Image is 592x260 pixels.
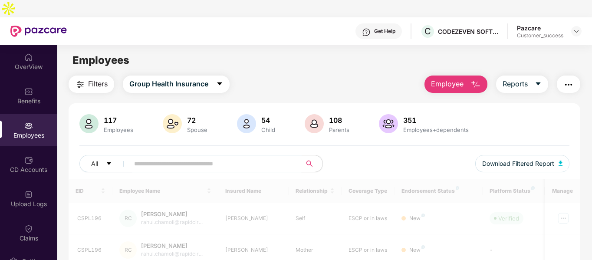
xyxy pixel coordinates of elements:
button: Allcaret-down [79,155,132,172]
img: svg+xml;base64,PHN2ZyBpZD0iSGVscC0zMngzMiIgeG1sbnM9Imh0dHA6Ly93d3cudzMub3JnLzIwMDAvc3ZnIiB3aWR0aD... [362,28,371,36]
div: Pazcare [517,24,563,32]
img: svg+xml;base64,PHN2ZyBpZD0iRHJvcGRvd24tMzJ4MzIiIHhtbG5zPSJodHRwOi8vd3d3LnczLm9yZy8yMDAwL3N2ZyIgd2... [573,28,580,35]
div: Employees+dependents [401,126,470,133]
img: svg+xml;base64,PHN2ZyBpZD0iRW1wbG95ZWVzIiB4bWxucz0iaHR0cDovL3d3dy53My5vcmcvMjAwMC9zdmciIHdpZHRoPS... [24,122,33,130]
img: svg+xml;base64,PHN2ZyB4bWxucz0iaHR0cDovL3d3dy53My5vcmcvMjAwMC9zdmciIHhtbG5zOnhsaW5rPSJodHRwOi8vd3... [237,114,256,133]
span: Reports [503,79,528,89]
button: Employee [424,76,487,93]
span: Download Filtered Report [482,159,554,168]
img: svg+xml;base64,PHN2ZyB4bWxucz0iaHR0cDovL3d3dy53My5vcmcvMjAwMC9zdmciIHhtbG5zOnhsaW5rPSJodHRwOi8vd3... [163,114,182,133]
span: C [424,26,431,36]
div: Spouse [185,126,209,133]
div: 72 [185,116,209,125]
div: Get Help [374,28,395,35]
span: search [301,160,318,167]
span: Group Health Insurance [129,79,208,89]
button: Reportscaret-down [496,76,548,93]
img: svg+xml;base64,PHN2ZyB4bWxucz0iaHR0cDovL3d3dy53My5vcmcvMjAwMC9zdmciIHhtbG5zOnhsaW5rPSJodHRwOi8vd3... [79,114,99,133]
img: svg+xml;base64,PHN2ZyBpZD0iQ0RfQWNjb3VudHMiIGRhdGEtbmFtZT0iQ0QgQWNjb3VudHMiIHhtbG5zPSJodHRwOi8vd3... [24,156,33,165]
div: CODEZEVEN SOFTWARE PRIVATE LIMITED [438,27,499,36]
img: svg+xml;base64,PHN2ZyB4bWxucz0iaHR0cDovL3d3dy53My5vcmcvMjAwMC9zdmciIHhtbG5zOnhsaW5rPSJodHRwOi8vd3... [379,114,398,133]
button: Group Health Insurancecaret-down [123,76,230,93]
img: svg+xml;base64,PHN2ZyBpZD0iVXBsb2FkX0xvZ3MiIGRhdGEtbmFtZT0iVXBsb2FkIExvZ3MiIHhtbG5zPSJodHRwOi8vd3... [24,190,33,199]
img: svg+xml;base64,PHN2ZyB4bWxucz0iaHR0cDovL3d3dy53My5vcmcvMjAwMC9zdmciIHhtbG5zOnhsaW5rPSJodHRwOi8vd3... [305,114,324,133]
button: Download Filtered Report [475,155,570,172]
div: 108 [327,116,351,125]
div: 117 [102,116,135,125]
span: caret-down [106,161,112,168]
img: svg+xml;base64,PHN2ZyB4bWxucz0iaHR0cDovL3d3dy53My5vcmcvMjAwMC9zdmciIHhtbG5zOnhsaW5rPSJodHRwOi8vd3... [559,161,563,166]
div: Child [260,126,277,133]
img: svg+xml;base64,PHN2ZyB4bWxucz0iaHR0cDovL3d3dy53My5vcmcvMjAwMC9zdmciIHhtbG5zOnhsaW5rPSJodHRwOi8vd3... [470,79,481,90]
span: Filters [88,79,108,89]
img: svg+xml;base64,PHN2ZyB4bWxucz0iaHR0cDovL3d3dy53My5vcmcvMjAwMC9zdmciIHdpZHRoPSIyNCIgaGVpZ2h0PSIyNC... [75,79,86,90]
span: Employee [431,79,464,89]
span: caret-down [535,80,542,88]
button: search [301,155,323,172]
span: Employees [72,54,129,66]
img: svg+xml;base64,PHN2ZyB4bWxucz0iaHR0cDovL3d3dy53My5vcmcvMjAwMC9zdmciIHdpZHRoPSIyNCIgaGVpZ2h0PSIyNC... [563,79,574,90]
div: Employees [102,126,135,133]
img: svg+xml;base64,PHN2ZyBpZD0iSG9tZSIgeG1sbnM9Imh0dHA6Ly93d3cudzMub3JnLzIwMDAvc3ZnIiB3aWR0aD0iMjAiIG... [24,53,33,62]
img: svg+xml;base64,PHN2ZyBpZD0iQ2xhaW0iIHhtbG5zPSJodHRwOi8vd3d3LnczLm9yZy8yMDAwL3N2ZyIgd2lkdGg9IjIwIi... [24,224,33,233]
div: Customer_success [517,32,563,39]
img: svg+xml;base64,PHN2ZyBpZD0iQmVuZWZpdHMiIHhtbG5zPSJodHRwOi8vd3d3LnczLm9yZy8yMDAwL3N2ZyIgd2lkdGg9Ij... [24,87,33,96]
img: New Pazcare Logo [10,26,67,37]
div: 54 [260,116,277,125]
button: Filters [69,76,114,93]
div: 351 [401,116,470,125]
div: Parents [327,126,351,133]
span: caret-down [216,80,223,88]
span: All [91,159,98,168]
